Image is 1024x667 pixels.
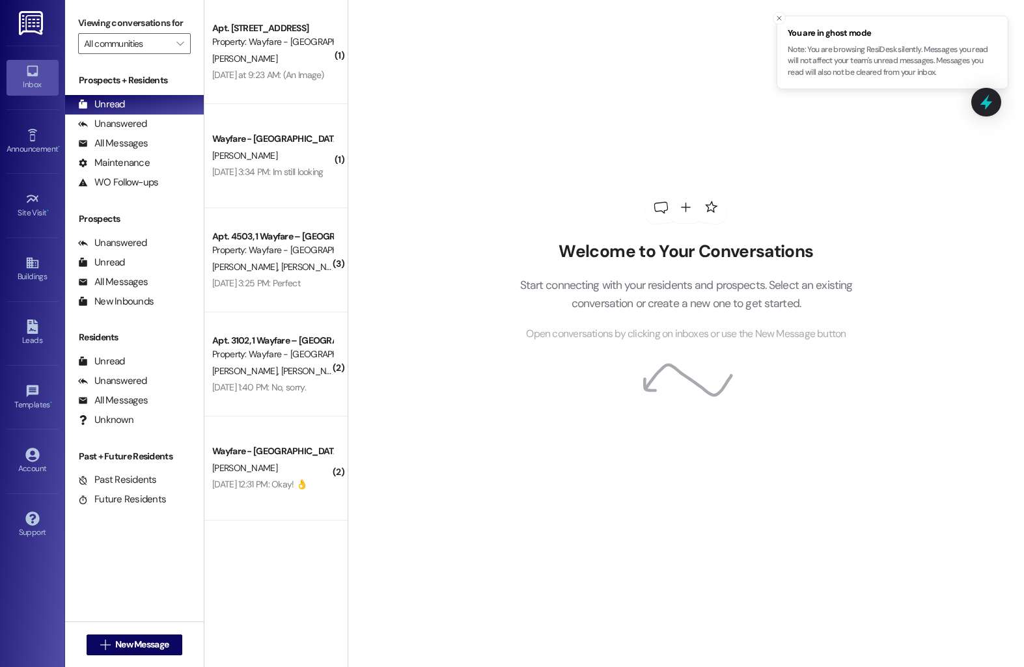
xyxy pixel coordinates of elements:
div: [DATE] 1:40 PM: No, sorry. [212,381,306,393]
div: New Inbounds [78,295,154,308]
span: You are in ghost mode [788,27,997,40]
span: Open conversations by clicking on inboxes or use the New Message button [526,326,846,342]
img: ResiDesk Logo [19,11,46,35]
div: Unanswered [78,236,147,250]
span: [PERSON_NAME] [212,53,277,64]
div: Property: Wayfare - [GEOGRAPHIC_DATA] [212,347,333,361]
div: Apt. 3102, 1 Wayfare – [GEOGRAPHIC_DATA] [212,334,333,347]
div: Prospects + Residents [65,74,204,87]
div: Wayfare - [GEOGRAPHIC_DATA] [212,132,333,146]
label: Viewing conversations for [78,13,191,33]
a: Account [7,444,59,479]
div: Past + Future Residents [65,450,204,463]
div: All Messages [78,275,148,289]
div: Unknown [78,413,133,427]
div: Property: Wayfare - [GEOGRAPHIC_DATA] [212,243,333,257]
input: All communities [84,33,170,54]
i:  [176,38,184,49]
div: Wayfare - [GEOGRAPHIC_DATA] [212,444,333,458]
div: Unread [78,256,125,269]
div: [DATE] 3:34 PM: Im still looking [212,166,324,178]
button: New Message [87,634,183,655]
span: • [47,206,49,215]
a: Site Visit • [7,188,59,223]
span: • [50,398,52,407]
a: Inbox [7,60,59,95]
div: Unanswered [78,117,147,131]
div: WO Follow-ups [78,176,158,189]
span: [PERSON_NAME] [212,365,281,377]
span: • [58,143,60,152]
div: [DATE] 3:25 PM: Perfect [212,277,300,289]
span: [PERSON_NAME] [212,150,277,161]
a: Templates • [7,380,59,415]
h2: Welcome to Your Conversations [500,241,872,262]
div: Future Residents [78,493,166,506]
span: [PERSON_NAME] [212,462,277,474]
a: Buildings [7,252,59,287]
div: All Messages [78,137,148,150]
div: Residents [65,331,204,344]
div: Unread [78,98,125,111]
div: Apt. 4503, 1 Wayfare – [GEOGRAPHIC_DATA] [212,230,333,243]
div: All Messages [78,394,148,407]
div: Apt. [STREET_ADDRESS] [212,21,333,35]
div: Unread [78,355,125,368]
button: Close toast [773,12,786,25]
a: Support [7,508,59,543]
a: Leads [7,316,59,351]
div: [DATE] 12:31 PM: Okay! 👌 [212,478,307,490]
div: [DATE] at 9:23 AM: (An Image) [212,69,324,81]
span: [PERSON_NAME] [281,261,346,273]
i:  [100,640,110,650]
p: Note: You are browsing ResiDesk silently. Messages you read will not affect your team's unread me... [788,44,997,79]
div: Property: Wayfare - [GEOGRAPHIC_DATA] [212,35,333,49]
div: Maintenance [78,156,150,170]
p: Start connecting with your residents and prospects. Select an existing conversation or create a n... [500,276,872,313]
div: Unanswered [78,374,147,388]
span: [PERSON_NAME] [212,261,281,273]
div: Past Residents [78,473,157,487]
span: New Message [115,638,169,651]
span: [PERSON_NAME] [281,365,346,377]
div: Prospects [65,212,204,226]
